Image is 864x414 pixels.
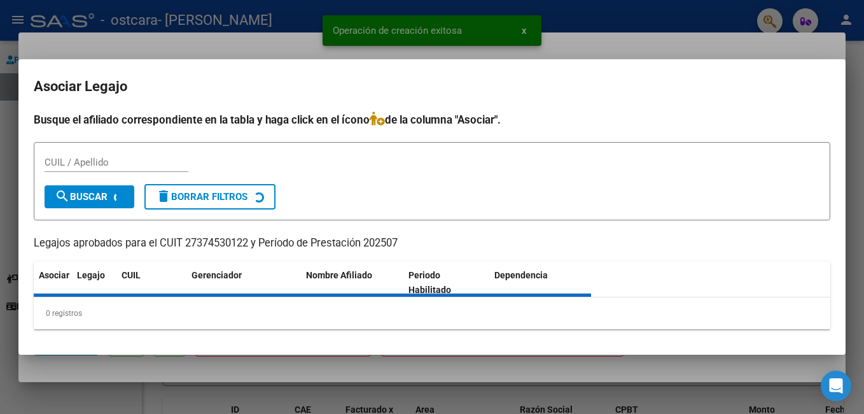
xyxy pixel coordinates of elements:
div: 0 registros [34,297,830,329]
mat-icon: delete [156,189,171,204]
mat-icon: search [55,189,70,204]
span: Legajo [77,270,105,280]
span: Borrar Filtros [156,191,247,203]
datatable-header-cell: Dependencia [489,262,592,304]
datatable-header-cell: Legajo [72,262,116,304]
button: Borrar Filtros [144,184,275,210]
span: CUIL [122,270,141,280]
span: Periodo Habilitado [408,270,451,295]
span: Buscar [55,191,108,203]
datatable-header-cell: Periodo Habilitado [403,262,489,304]
span: Gerenciador [192,270,242,280]
h2: Asociar Legajo [34,75,830,99]
datatable-header-cell: Asociar [34,262,72,304]
datatable-header-cell: Nombre Afiliado [301,262,403,304]
span: Asociar [39,270,69,280]
button: Buscar [45,185,134,208]
h4: Busque el afiliado correspondiente en la tabla y haga click en el ícono de la columna "Asociar". [34,111,830,128]
div: Open Intercom Messenger [821,371,851,401]
datatable-header-cell: Gerenciador [186,262,301,304]
datatable-header-cell: CUIL [116,262,186,304]
span: Dependencia [494,270,548,280]
p: Legajos aprobados para el CUIT 27374530122 y Período de Prestación 202507 [34,236,830,252]
span: Nombre Afiliado [306,270,372,280]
